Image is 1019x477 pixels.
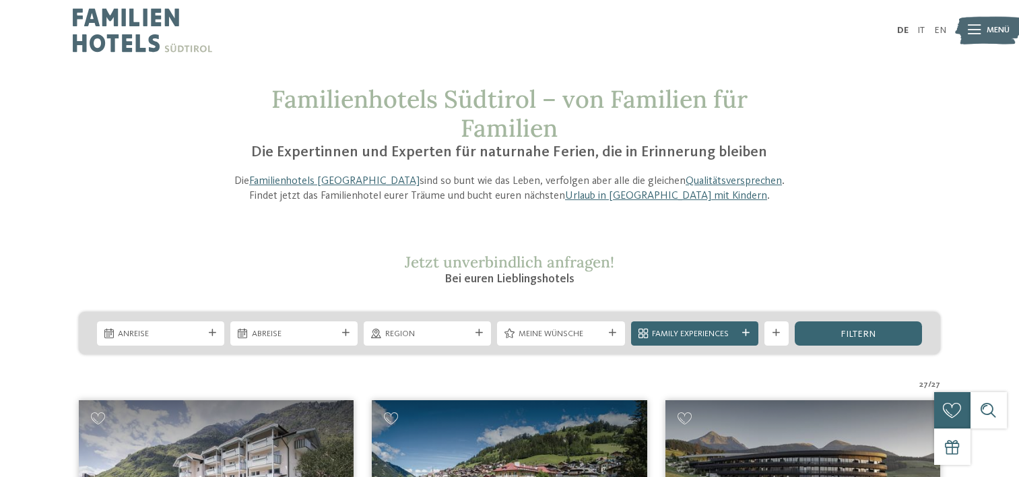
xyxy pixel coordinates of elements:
span: Meine Wünsche [519,328,603,340]
span: Die Expertinnen und Experten für naturnahe Ferien, die in Erinnerung bleiben [251,145,767,160]
span: Anreise [118,328,203,340]
span: Family Experiences [652,328,737,340]
span: Menü [987,24,1010,36]
span: Abreise [252,328,337,340]
span: 27 [919,379,928,391]
a: EN [934,26,946,35]
span: 27 [931,379,940,391]
span: Familienhotels Südtirol – von Familien für Familien [271,84,748,144]
p: Die sind so bunt wie das Leben, verfolgen aber alle die gleichen . Findet jetzt das Familienhotel... [222,174,798,204]
span: Jetzt unverbindlich anfragen! [405,252,614,272]
a: Familienhotels [GEOGRAPHIC_DATA] [249,176,420,187]
a: Urlaub in [GEOGRAPHIC_DATA] mit Kindern [565,191,767,201]
a: Qualitätsversprechen [686,176,782,187]
a: IT [917,26,925,35]
span: / [928,379,931,391]
span: Region [385,328,470,340]
a: DE [897,26,909,35]
span: filtern [841,329,876,339]
span: Bei euren Lieblingshotels [445,273,574,285]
